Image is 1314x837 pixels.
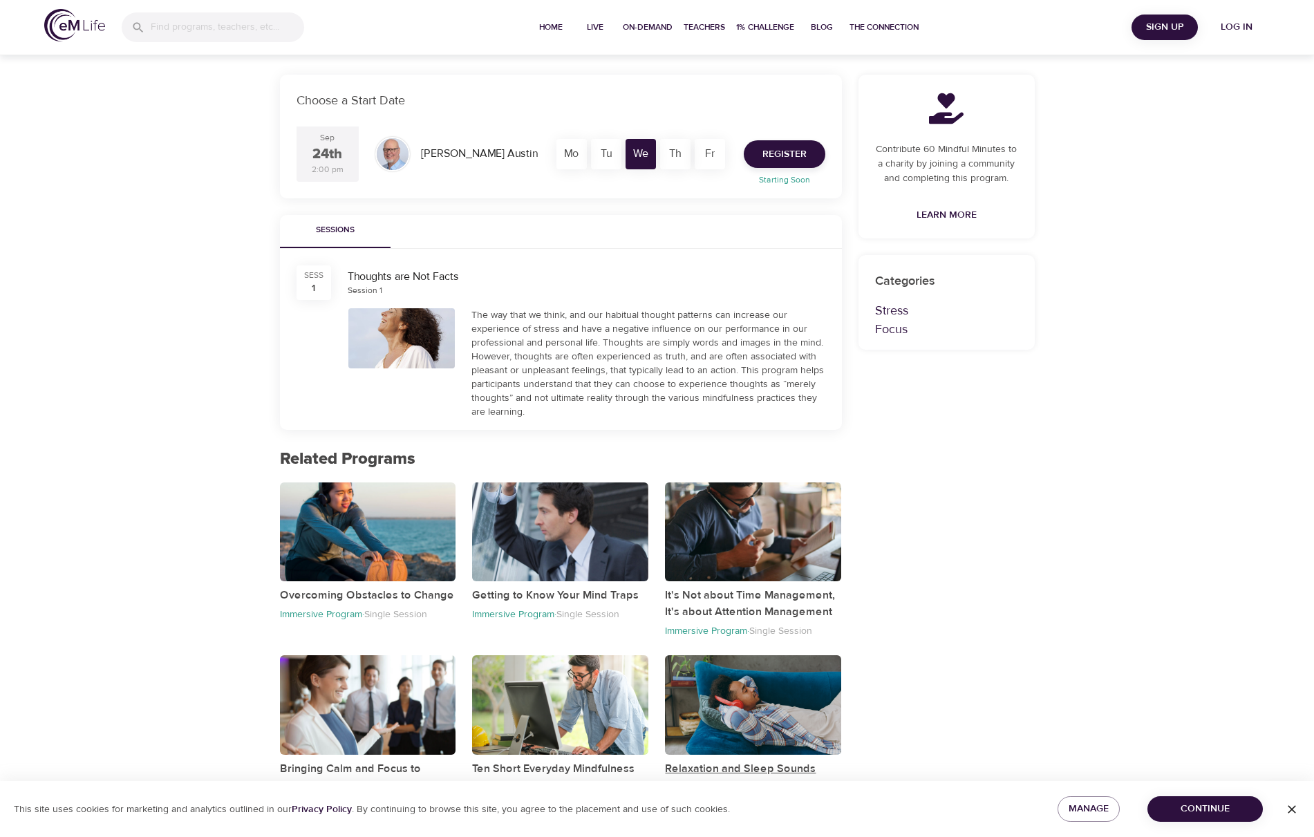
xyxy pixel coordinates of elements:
[1069,800,1109,818] span: Manage
[1209,19,1264,36] span: Log in
[1203,15,1270,40] button: Log in
[348,269,825,285] div: Thoughts are Not Facts
[364,608,427,621] p: Single Session
[805,20,838,35] span: Blog
[471,308,825,419] div: The way that we think, and our habitual thought patterns can increase our experience of stress an...
[472,608,556,621] p: Immersive Program ·
[911,203,982,228] a: Learn More
[1058,796,1120,822] button: Manage
[660,139,691,169] div: Th
[591,139,621,169] div: Tu
[665,587,841,620] p: It's Not about Time Management, It's about Attention Management
[1137,19,1192,36] span: Sign Up
[556,139,587,169] div: Mo
[472,587,648,603] p: Getting to Know Your Mind Traps
[151,12,304,42] input: Find programs, teachers, etc...
[312,281,315,295] div: 1
[875,272,1018,290] p: Categories
[1147,796,1263,822] button: Continue
[579,20,612,35] span: Live
[472,760,648,793] p: Ten Short Everyday Mindfulness Practices
[744,140,825,168] button: Register
[695,139,725,169] div: Fr
[665,760,841,777] p: Relaxation and Sleep Sounds
[1158,800,1252,818] span: Continue
[850,20,919,35] span: The Connection
[320,132,335,144] div: Sep
[312,144,342,164] div: 24th
[556,608,619,621] p: Single Session
[875,142,1018,186] p: Contribute 60 Mindful Minutes to a charity by joining a community and completing this program.
[762,146,807,163] span: Register
[292,803,352,816] a: Privacy Policy
[304,270,323,281] div: SESS
[917,207,977,224] span: Learn More
[297,91,825,110] p: Choose a Start Date
[280,608,364,621] p: Immersive Program ·
[735,173,834,186] p: Starting Soon
[312,164,344,176] div: 2:00 pm
[875,301,1018,320] p: Stress
[684,20,725,35] span: Teachers
[288,223,382,238] span: Sessions
[749,625,812,637] p: Single Session
[280,587,456,603] p: Overcoming Obstacles to Change
[534,20,567,35] span: Home
[626,139,656,169] div: We
[665,625,749,637] p: Immersive Program ·
[280,760,456,793] p: Bringing Calm and Focus to Overwhelming Situations
[736,20,794,35] span: 1% Challenge
[415,140,543,167] div: [PERSON_NAME] Austin
[1132,15,1198,40] button: Sign Up
[348,285,382,297] div: Session 1
[875,320,1018,339] p: Focus
[280,446,842,471] p: Related Programs
[44,9,105,41] img: logo
[623,20,673,35] span: On-Demand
